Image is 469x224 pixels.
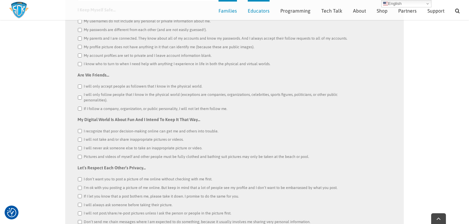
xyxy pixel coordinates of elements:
img: Revisit consent button [7,208,16,217]
span: Shop [377,8,387,13]
label: My usernames do not include any personal or private information about me. [84,18,210,24]
label: My Digital World Is About Fun And I Intend To Keep It That Way… [78,117,200,122]
span: Tech Talk [321,8,342,13]
label: I don’t want you to post a picture of me online without checking with me first. [84,176,212,182]
label: Let’s Respect Each Other’s Privacy… [78,165,146,171]
span: Partners [398,8,417,13]
label: I will never ask someone else to take an inappropriate picture or video. [84,145,202,151]
label: I’m ok with you posting a picture of me online. But keep in mind that a lot of people see my prof... [84,185,337,191]
button: Consent Preferences [7,208,16,217]
label: My passwords are different from each other (and are not easily guessed!). [84,27,206,33]
label: I will not take and/or share inappropriate pictures or videos. [84,137,183,142]
span: Families [218,8,237,13]
label: My account profiles are set to private and I leave account information blank. [84,53,211,58]
label: I will only accept people as followers that I know in the physical world. [84,84,202,89]
img: en [383,1,388,6]
label: Pictures and videos of myself and other people must be fully clothed and bathing suit pictures ma... [84,154,309,159]
label: My parents and I are connected. They know about all of my accounts and know my passwords. And I a... [84,36,347,41]
label: I recognize that poor decision-making online can get me and others into trouble. [84,128,218,134]
label: I will only follow people that I know in the physical world (exceptions are companies, organizati... [84,92,351,103]
label: I know who to turn to when I need help with anything I experience in life in both the physical an... [84,61,270,67]
span: Support [427,8,444,13]
label: Are We Friends… [78,72,109,78]
img: Savvy Cyber Kids Logo [9,2,29,18]
label: I will not post/share/re-post pictures unless I ask the person or people in the picture first. [84,210,231,216]
label: My profile picture does not have anything in it that can identify me (because these are public im... [84,44,254,50]
label: If I let you know that a post bothers me, please take it down. I promise to do the same for you. [84,194,239,199]
label: I will always ask someone before taking their picture. [84,202,172,208]
span: About [353,8,366,13]
span: Educators [248,8,270,13]
span: Programming [280,8,311,13]
label: If I follow a company, organization, or public personality, I will not let them follow me. [84,106,227,112]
